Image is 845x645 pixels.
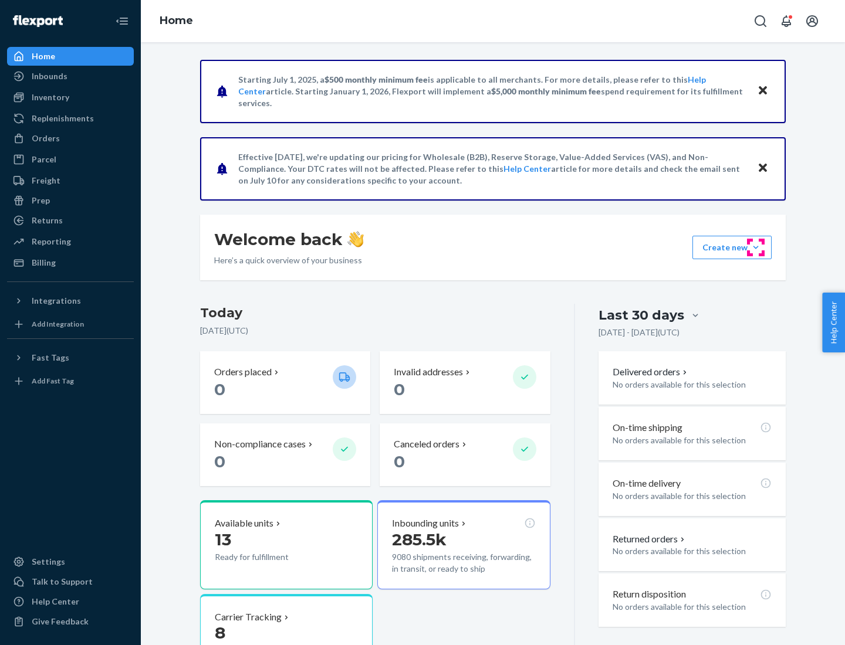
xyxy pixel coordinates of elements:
[599,327,680,338] p: [DATE] - [DATE] ( UTC )
[200,351,370,414] button: Orders placed 0
[392,529,447,549] span: 285.5k
[215,623,225,643] span: 8
[13,15,63,27] img: Flexport logo
[7,191,134,210] a: Prep
[692,236,772,259] button: Create new
[32,195,50,206] div: Prep
[613,421,682,434] p: On-time shipping
[7,232,134,251] a: Reporting
[32,154,56,165] div: Parcel
[822,293,845,352] button: Help Center
[7,88,134,107] a: Inventory
[214,254,364,266] p: Here’s a quick overview of your business
[214,379,225,399] span: 0
[7,592,134,611] a: Help Center
[599,306,684,324] div: Last 30 days
[214,365,272,379] p: Orders placed
[160,14,193,27] a: Home
[32,215,63,226] div: Returns
[7,253,134,272] a: Billing
[380,351,550,414] button: Invalid addresses 0
[200,500,373,589] button: Available units13Ready for fulfillment
[110,9,134,33] button: Close Navigation
[7,291,134,310] button: Integrations
[7,572,134,591] a: Talk to Support
[215,517,273,530] p: Available units
[392,517,459,530] p: Inbounding units
[749,9,772,33] button: Open Search Box
[7,109,134,128] a: Replenishments
[7,67,134,86] a: Inbounds
[238,151,746,186] p: Effective [DATE], we're updating our pricing for Wholesale (B2B), Reserve Storage, Value-Added Se...
[613,477,681,490] p: On-time delivery
[380,423,550,486] button: Canceled orders 0
[394,451,405,471] span: 0
[775,9,798,33] button: Open notifications
[32,257,56,269] div: Billing
[613,490,772,502] p: No orders available for this selection
[7,612,134,631] button: Give Feedback
[394,365,463,379] p: Invalid addresses
[613,365,689,379] button: Delivered orders
[7,150,134,169] a: Parcel
[800,9,824,33] button: Open account menu
[7,47,134,66] a: Home
[7,315,134,334] a: Add Integration
[214,229,364,250] h1: Welcome back
[32,319,84,329] div: Add Integration
[613,588,686,601] p: Return disposition
[32,616,89,627] div: Give Feedback
[7,211,134,230] a: Returns
[32,576,93,588] div: Talk to Support
[32,376,74,386] div: Add Fast Tag
[755,83,770,100] button: Close
[32,133,60,144] div: Orders
[613,532,687,546] button: Returned orders
[200,304,550,322] h3: Today
[32,295,81,307] div: Integrations
[32,556,65,568] div: Settings
[613,379,772,391] p: No orders available for this selection
[394,437,459,451] p: Canceled orders
[32,352,69,364] div: Fast Tags
[214,451,225,471] span: 0
[32,175,60,186] div: Freight
[347,231,364,247] img: hand-wave emoji
[32,50,55,62] div: Home
[392,551,535,575] p: 9080 shipments receiving, forwarding, in transit, or ready to ship
[238,74,746,109] p: Starting July 1, 2025, a is applicable to all merchants. For more details, please refer to this a...
[215,551,323,563] p: Ready for fulfillment
[32,70,67,82] div: Inbounds
[7,348,134,367] button: Fast Tags
[7,552,134,571] a: Settings
[215,529,231,549] span: 13
[32,113,94,124] div: Replenishments
[325,74,428,84] span: $500 monthly minimum fee
[613,601,772,613] p: No orders available for this selection
[755,160,770,177] button: Close
[214,437,306,451] p: Non-compliance cases
[7,129,134,148] a: Orders
[215,610,282,624] p: Carrier Tracking
[150,4,202,38] ol: breadcrumbs
[200,423,370,486] button: Non-compliance cases 0
[394,379,405,399] span: 0
[503,164,551,174] a: Help Center
[377,500,550,589] button: Inbounding units285.5k9080 shipments receiving, forwarding, in transit, or ready to ship
[32,596,79,607] div: Help Center
[613,545,772,557] p: No orders available for this selection
[32,236,71,247] div: Reporting
[7,171,134,190] a: Freight
[32,91,69,103] div: Inventory
[613,434,772,446] p: No orders available for this selection
[7,372,134,391] a: Add Fast Tag
[200,325,550,337] p: [DATE] ( UTC )
[491,86,601,96] span: $5,000 monthly minimum fee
